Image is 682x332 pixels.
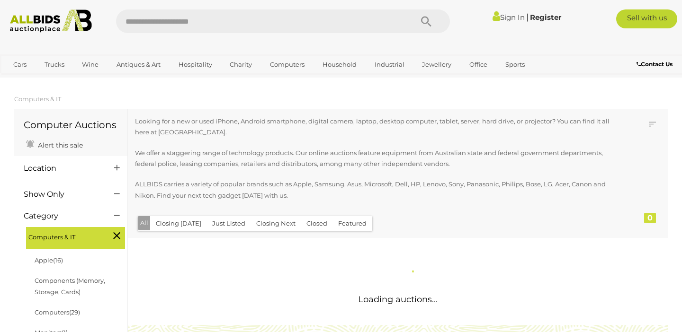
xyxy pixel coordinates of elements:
h4: Show Only [24,190,100,199]
p: ALLBIDS carries a variety of popular brands such as Apple, Samsung, Asus, Microsoft, Dell, HP, Le... [135,179,610,201]
a: Household [316,57,363,72]
a: Antiques & Art [110,57,167,72]
span: (16) [53,256,63,264]
span: Loading auctions... [358,294,438,305]
h1: Computer Auctions [24,120,118,130]
p: We offer a staggering range of technology products. Our online auctions feature equipment from Au... [135,148,610,170]
a: [GEOGRAPHIC_DATA] [7,72,87,88]
a: Trucks [38,57,71,72]
button: Closed [301,216,333,231]
span: | [526,12,529,22]
a: Sell with us [616,9,677,28]
a: Office [463,57,494,72]
span: Computers & IT [28,229,99,243]
a: Components (Memory, Storage, Cards) [35,277,105,295]
p: Looking for a new or used iPhone, Android smartphone, digital camera, laptop, desktop computer, t... [135,116,610,138]
button: Search [403,9,450,33]
a: Cars [7,57,33,72]
a: Computers [264,57,311,72]
button: Closing [DATE] [150,216,207,231]
a: Register [530,13,561,22]
button: All [138,216,151,230]
a: Sign In [493,13,525,22]
span: (29) [69,308,80,316]
button: Just Listed [206,216,251,231]
a: Jewellery [416,57,458,72]
img: Allbids.com.au [5,9,97,33]
button: Closing Next [251,216,301,231]
a: Alert this sale [24,137,85,151]
a: Industrial [368,57,411,72]
a: Computers & IT [14,95,61,103]
button: Featured [332,216,372,231]
a: Computers(29) [35,308,80,316]
span: Alert this sale [36,141,83,149]
a: Apple(16) [35,256,63,264]
a: Hospitality [172,57,218,72]
a: Sports [499,57,531,72]
a: Charity [224,57,258,72]
a: Wine [76,57,105,72]
b: Contact Us [637,61,673,68]
div: 0 [644,213,656,223]
h4: Location [24,164,100,173]
a: Contact Us [637,59,675,70]
h4: Category [24,212,100,220]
